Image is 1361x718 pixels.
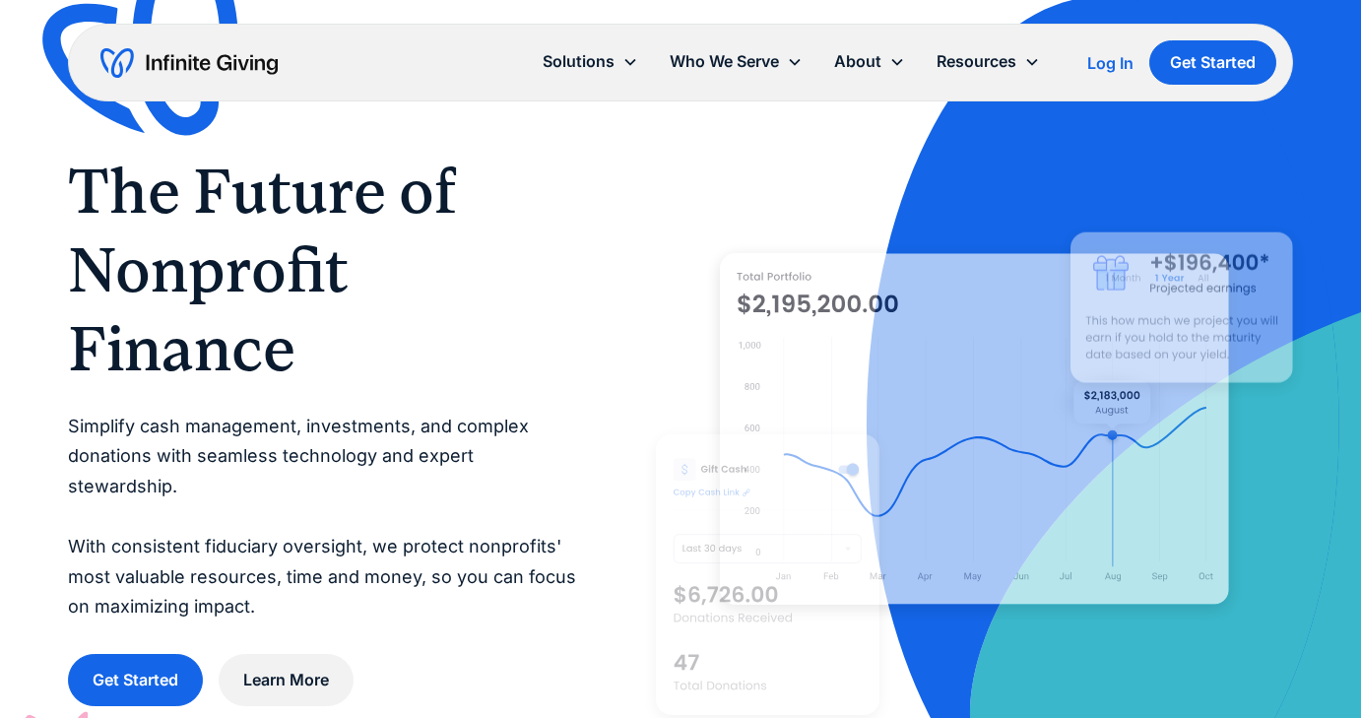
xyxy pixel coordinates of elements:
a: Log In [1087,51,1134,75]
div: About [818,40,921,83]
a: Learn More [219,654,354,706]
div: Resources [921,40,1056,83]
h1: The Future of Nonprofit Finance [68,152,577,388]
img: nonprofit donation platform [720,253,1229,605]
a: Get Started [1149,40,1276,85]
p: Simplify cash management, investments, and complex donations with seamless technology and expert ... [68,412,577,622]
div: Solutions [543,48,615,75]
img: donation software for nonprofits [656,434,878,716]
div: Who We Serve [654,40,818,83]
div: Log In [1087,55,1134,71]
div: Resources [937,48,1016,75]
div: Solutions [527,40,654,83]
div: About [834,48,881,75]
a: home [100,47,278,79]
a: Get Started [68,654,203,706]
div: Who We Serve [670,48,779,75]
